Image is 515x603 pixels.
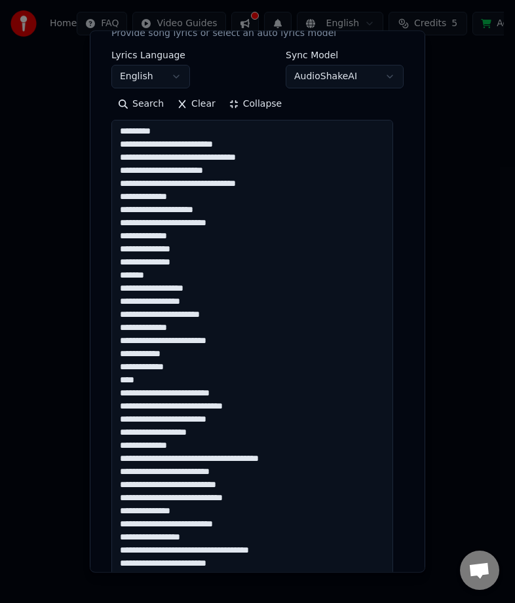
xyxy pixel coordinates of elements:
label: Sync Model [286,50,404,60]
button: Clear [170,94,222,115]
label: Lyrics Language [111,50,190,60]
button: Collapse [222,94,289,115]
p: Provide song lyrics or select an auto lyrics model [111,27,336,40]
button: Search [111,94,170,115]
